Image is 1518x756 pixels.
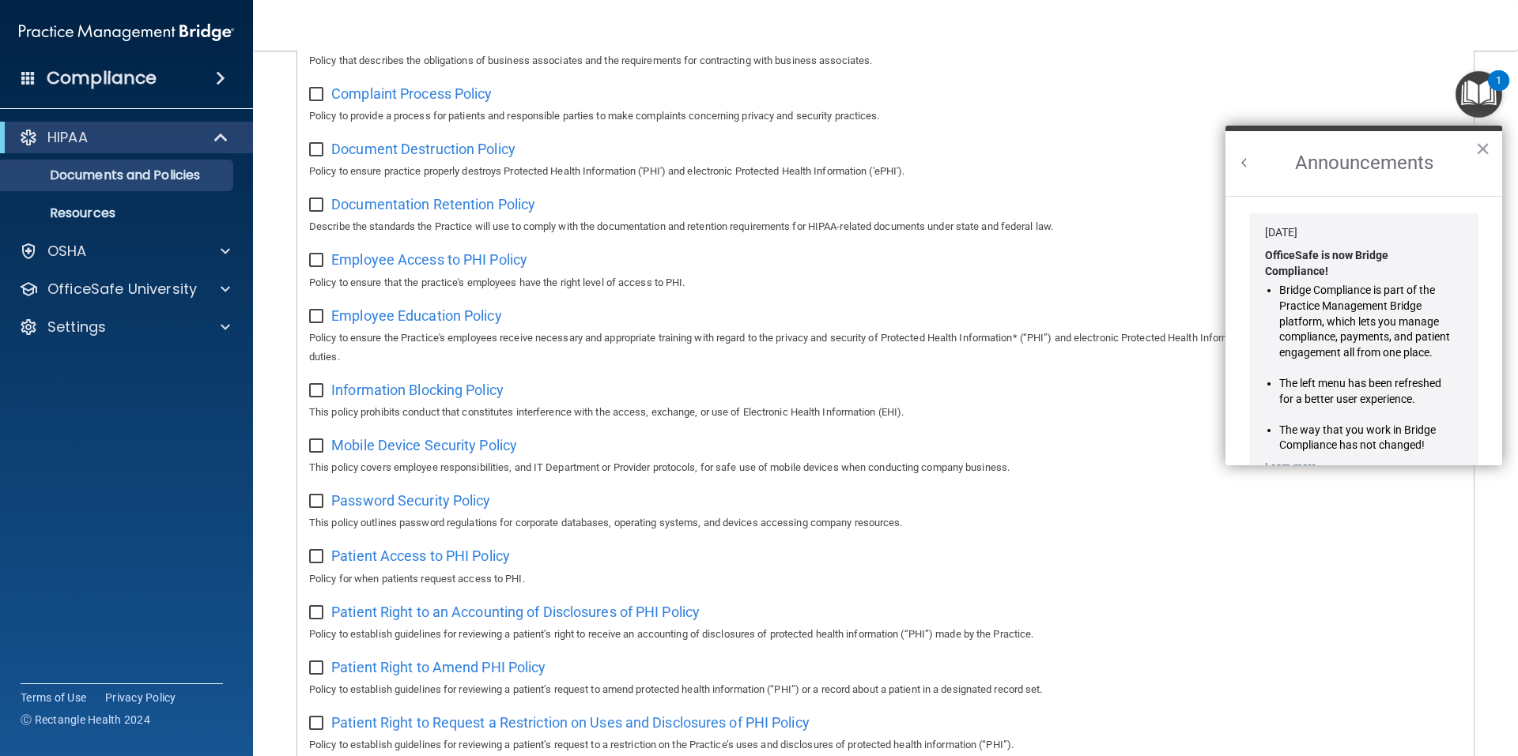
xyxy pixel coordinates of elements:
p: Policy to provide a process for patients and responsible parties to make complaints concerning pr... [309,107,1462,126]
p: Policy to ensure that the practice's employees have the right level of access to PHI. [309,273,1462,292]
div: 1 [1496,81,1501,101]
a: Terms of Use [21,690,86,705]
span: Patient Right to Request a Restriction on Uses and Disclosures of PHI Policy [331,714,810,731]
a: OfficeSafe University [19,280,230,299]
a: Settings [19,318,230,337]
p: Policy to ensure the Practice's employees receive necessary and appropriate training with regard ... [309,329,1462,367]
p: HIPAA [47,128,88,147]
p: Documents and Policies [10,167,226,183]
a: HIPAA [19,128,229,147]
p: Policy for when patients request access to PHI. [309,570,1462,589]
p: OSHA [47,242,87,261]
a: Learn more › [1265,461,1322,472]
p: Policy to establish guidelines for reviewing a patient’s right to receive an accounting of disclo... [309,625,1462,644]
p: Policy that describes the obligations of business associates and the requirements for contracting... [309,51,1462,70]
span: Password Security Policy [331,492,490,509]
span: Mobile Device Security Policy [331,437,517,453]
span: Documentation Retention Policy [331,196,535,213]
li: Bridge Compliance is part of the Practice Management Bridge platform, which lets you manage compl... [1279,283,1451,360]
p: This policy outlines password regulations for corporate databases, operating systems, and devices... [309,513,1462,532]
p: This policy prohibits conduct that constitutes interference with the access, exchange, or use of ... [309,403,1462,422]
h2: Announcements [1225,131,1502,196]
h4: Compliance [47,67,157,89]
span: Patient Right to Amend PHI Policy [331,659,546,675]
p: OfficeSafe University [47,280,197,299]
span: Patient Right to an Accounting of Disclosures of PHI Policy [331,604,700,620]
img: PMB logo [19,17,234,48]
a: OSHA [19,242,230,261]
li: The way that you work in Bridge Compliance has not changed! [1279,423,1451,453]
button: Back to Resource Center Home [1237,155,1252,171]
p: Describe the standards the Practice will use to comply with the documentation and retention requi... [309,217,1462,236]
p: This policy covers employee responsibilities, and IT Department or Provider protocols, for safe u... [309,458,1462,477]
span: Employee Access to PHI Policy [331,251,527,268]
span: Document Destruction Policy [331,141,515,157]
strong: OfficeSafe is now Bridge Compliance! [1265,249,1391,277]
button: Close [1475,136,1490,161]
div: Resource Center [1225,126,1502,465]
a: Privacy Policy [105,690,176,705]
p: Policy to establish guidelines for reviewing a patient’s request to amend protected health inform... [309,680,1462,699]
li: The left menu has been refreshed for a better user experience. [1279,376,1451,407]
span: Employee Education Policy [331,307,502,324]
p: Policy to establish guidelines for reviewing a patient’s request to a restriction on the Practice... [309,735,1462,754]
p: Policy to ensure practice properly destroys Protected Health Information ('PHI') and electronic P... [309,162,1462,181]
span: Information Blocking Policy [331,382,504,398]
button: Open Resource Center, 1 new notification [1456,71,1502,118]
p: Resources [10,205,226,221]
span: Patient Access to PHI Policy [331,547,510,564]
p: Settings [47,318,106,337]
span: Complaint Process Policy [331,85,492,102]
span: Ⓒ Rectangle Health 2024 [21,712,150,728]
div: [DATE] [1265,225,1463,241]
